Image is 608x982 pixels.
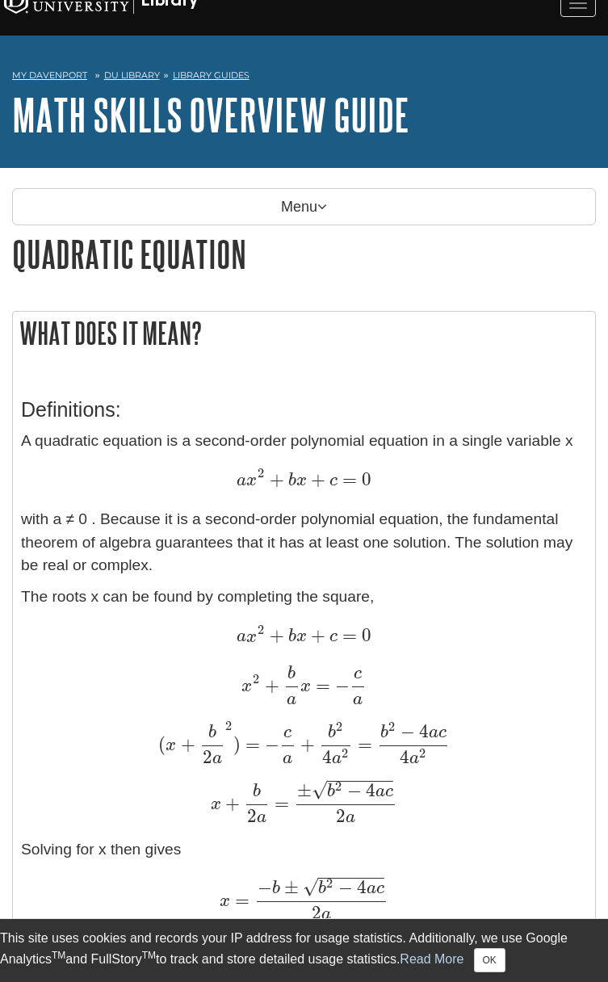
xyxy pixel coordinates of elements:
[330,674,350,696] span: −
[409,749,419,767] span: a
[353,876,367,898] span: 4
[312,902,321,924] span: 2
[400,746,409,768] span: 4
[12,90,409,140] a: Math Skills Overview Guide
[300,678,311,695] span: x
[258,465,264,481] span: 2
[307,468,325,490] span: +
[211,795,221,813] span: x
[261,674,279,696] span: +
[212,749,222,767] span: a
[287,665,296,682] span: b
[104,69,160,81] a: DU Library
[287,690,296,708] span: a
[220,892,230,910] span: x
[338,468,357,490] span: =
[296,733,315,755] span: +
[343,779,362,801] span: −
[322,746,332,768] span: 4
[266,468,284,490] span: +
[325,627,338,645] span: c
[253,783,261,800] span: b
[332,749,342,767] span: a
[325,472,338,489] span: c
[334,876,353,898] span: −
[400,952,463,966] a: Read More
[375,783,385,800] span: a
[296,472,307,489] span: x
[158,733,166,755] span: (
[438,724,447,741] span: c
[385,783,393,800] span: c
[326,875,333,891] span: 2
[21,398,587,422] h3: Definitions:
[429,724,438,741] span: a
[335,778,342,794] span: 2
[338,624,357,646] span: =
[342,745,348,761] span: 2
[346,808,355,826] span: a
[296,627,307,645] span: x
[257,808,266,826] span: a
[241,678,252,695] span: x
[353,690,363,708] span: a
[388,719,395,734] span: 2
[362,779,375,801] span: 4
[283,749,292,767] span: a
[203,746,212,768] span: 2
[283,724,291,741] span: c
[166,736,176,754] span: x
[376,879,384,897] span: c
[230,889,249,911] span: =
[258,876,272,898] span: −
[284,627,296,645] span: b
[297,779,312,801] span: ±
[270,792,289,814] span: =
[419,745,426,761] span: 2
[354,665,362,682] span: c
[312,778,327,800] span: √
[12,69,87,82] a: My Davenport
[21,585,587,959] p: The roots x can be found by completing the square, Solving for x then gives
[307,624,325,646] span: +
[225,718,232,733] span: 2
[474,948,505,972] button: Close
[253,671,259,686] span: 2
[12,188,596,225] p: Menu
[321,905,331,923] span: a
[258,622,264,637] span: 2
[52,950,65,961] sup: TM
[221,792,240,814] span: +
[241,733,260,755] span: =
[233,733,241,755] span: )
[247,805,257,827] span: 2
[357,624,371,646] span: 0
[208,724,216,741] span: b
[21,430,587,577] p: A quadratic equation is a second-order polynomial equation in a single variable x with a ≠ 0 . Be...
[396,720,415,742] span: −
[142,950,156,961] sup: TM
[272,879,280,897] span: b
[380,724,388,741] span: b
[367,879,376,897] span: a
[12,233,596,275] h1: Quadratic Equation
[336,805,346,827] span: 2
[237,472,246,489] span: a
[246,628,257,646] span: x
[173,69,249,81] a: Library Guides
[237,627,246,645] span: a
[311,674,330,696] span: =
[246,472,257,489] span: x
[280,876,299,898] span: ±
[13,312,595,355] h2: What does it mean?
[327,783,335,800] span: b
[284,472,296,489] span: b
[266,624,284,646] span: +
[336,719,342,734] span: 2
[328,724,336,741] span: b
[303,875,318,897] span: √
[357,468,371,490] span: 0
[415,720,429,742] span: 4
[176,733,195,755] span: +
[353,733,372,755] span: =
